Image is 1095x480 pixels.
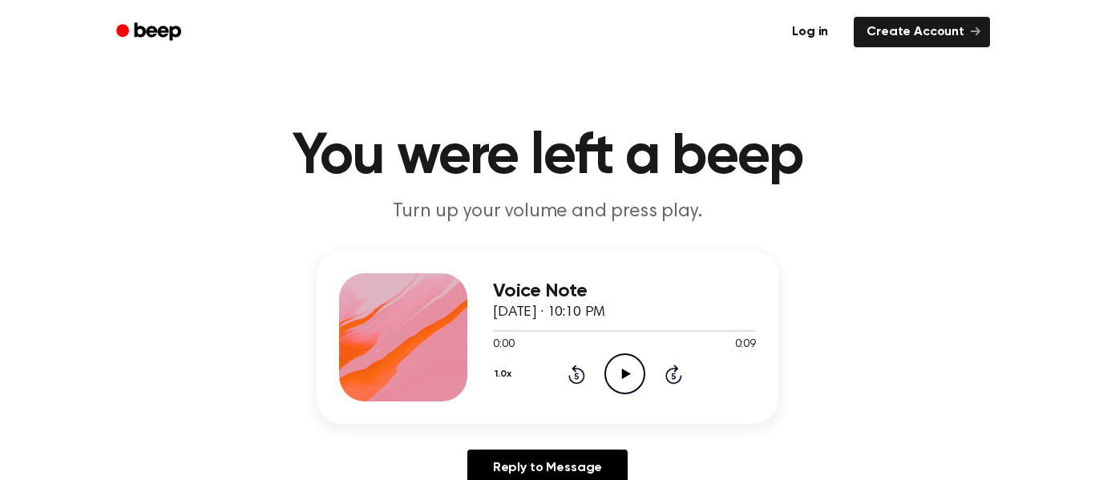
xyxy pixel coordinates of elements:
span: 0:00 [493,337,514,353]
span: [DATE] · 10:10 PM [493,305,605,320]
a: Create Account [854,17,990,47]
span: 0:09 [735,337,756,353]
h1: You were left a beep [137,128,958,186]
a: Log in [776,14,844,50]
button: 1.0x [493,361,517,388]
a: Beep [105,17,196,48]
h3: Voice Note [493,280,756,302]
p: Turn up your volume and press play. [240,199,855,225]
